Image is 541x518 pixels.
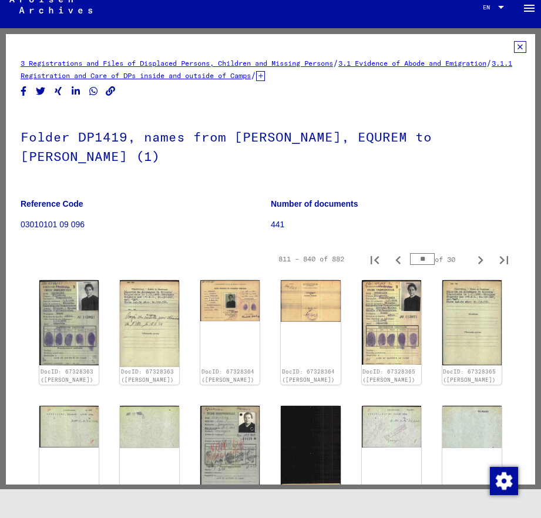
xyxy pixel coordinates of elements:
p: 03010101 09 096 [21,218,270,231]
button: Share on Twitter [35,84,47,99]
img: 002.jpg [281,280,340,322]
button: First page [363,247,387,271]
img: 002.jpg [442,406,502,448]
button: Last page [492,247,516,271]
a: DocID: 67328363 ([PERSON_NAME]) [121,368,174,383]
button: Previous page [387,247,410,271]
p: 441 [271,218,520,231]
b: Reference Code [21,199,83,208]
img: 001.jpg [362,406,421,448]
a: 3 Registrations and Files of Displaced Persons, Children and Missing Persons [21,59,333,68]
a: DocID: 67328364 ([PERSON_NAME]) [201,368,254,383]
div: of 30 [410,254,469,265]
button: Share on LinkedIn [70,84,82,99]
button: Share on Xing [52,84,65,99]
b: Number of documents [271,199,358,208]
a: 3.1 Evidence of Abode and Emigration [338,59,486,68]
div: Change consent [489,466,518,495]
a: DocID: 67328365 ([PERSON_NAME]) [362,368,415,383]
button: Share on Facebook [18,84,30,99]
span: / [333,58,338,68]
img: 001.jpg [200,280,260,321]
img: 001.jpg [39,406,99,448]
button: Share on WhatsApp [88,84,100,99]
div: 811 – 840 of 882 [278,254,344,264]
span: EN [483,4,496,11]
img: 001.jpg [362,280,421,364]
mat-icon: Side nav toggle icon [522,1,536,15]
img: 002.jpg [120,406,179,448]
a: DocID: 67328365 ([PERSON_NAME]) [443,368,496,383]
a: DocID: 67328363 ([PERSON_NAME]) [41,368,93,383]
button: Next page [469,247,492,271]
img: 002.jpg [442,280,502,365]
span: / [486,58,492,68]
a: DocID: 67328364 ([PERSON_NAME]) [282,368,335,383]
img: 001.jpg [39,280,99,365]
img: 001.jpg [200,406,260,489]
h1: Folder DP1419, names from [PERSON_NAME], EQUREM to [PERSON_NAME] (1) [21,110,520,181]
span: / [251,70,256,80]
img: Change consent [490,467,518,495]
button: Copy link [105,84,117,99]
img: 002.jpg [120,280,179,367]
